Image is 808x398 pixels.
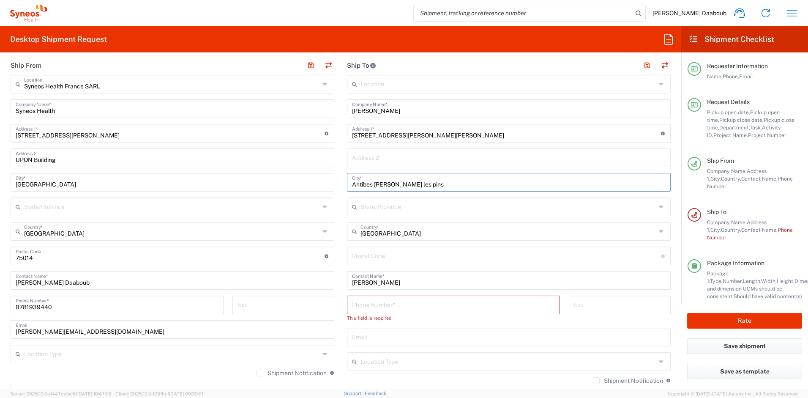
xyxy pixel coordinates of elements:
h2: Ship To [347,61,376,70]
span: Request Details [707,99,750,105]
input: Shipment, tracking or reference number [414,5,633,21]
span: [PERSON_NAME] Daaboub [652,9,726,17]
span: City, [710,227,721,233]
h2: Desktop Shipment Request [10,34,107,44]
div: This field is required [347,314,560,322]
label: Shipment Notification [593,377,663,384]
a: Support [344,391,365,396]
span: Length, [743,278,761,284]
span: Contact Name, [741,227,778,233]
span: Client: 2025.19.0-129fbcf [115,391,203,396]
button: Rate [687,313,802,329]
span: Package Information [707,260,764,266]
span: Ship From [707,157,734,164]
button: Save shipment [687,338,802,354]
span: Server: 2025.19.0-d447cefac8f [10,391,112,396]
span: Country, [721,227,741,233]
span: Contact Name, [741,176,778,182]
span: Company Name, [707,168,747,174]
span: Height, [777,278,794,284]
span: Email [739,73,753,80]
span: Company Name, [707,219,747,225]
span: Department, [719,124,750,131]
span: Pickup close date, [719,117,764,123]
label: Shipment Notification [257,370,327,376]
span: Type, [710,278,723,284]
h2: Tax Info [17,389,41,397]
span: City, [710,176,721,182]
span: Project Name, [713,132,748,138]
span: Package 1: [707,270,729,284]
span: Should have valid content(s) [734,293,802,299]
span: Name, [707,73,723,80]
span: Width, [761,278,777,284]
span: [DATE] 10:47:06 [77,391,112,396]
span: Number, [723,278,743,284]
span: Requester Information [707,63,768,69]
h2: Shipment Checklist [689,34,774,44]
span: Task, [750,124,762,131]
button: Save as template [687,364,802,379]
span: [DATE] 09:39:01 [169,391,203,396]
a: Feedback [365,391,386,396]
span: Copyright © [DATE]-[DATE] Agistix Inc., All Rights Reserved [668,390,798,398]
span: Country, [721,176,741,182]
span: Pickup open date, [707,109,750,115]
span: Ship To [707,209,726,215]
span: Project Number [748,132,786,138]
h2: Ship From [11,61,41,70]
span: Phone, [723,73,739,80]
